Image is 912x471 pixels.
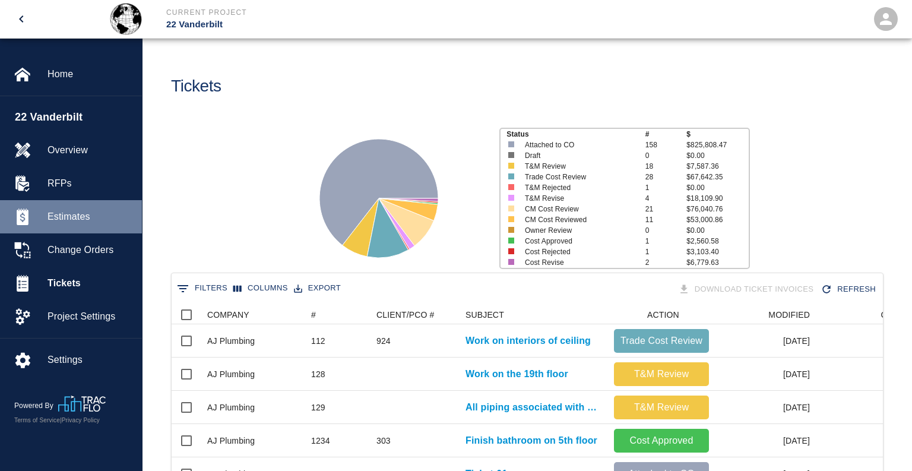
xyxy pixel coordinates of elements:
p: Cost Approved [525,236,634,246]
div: MODIFIED [715,305,816,324]
p: $825,808.47 [686,140,748,150]
div: 112 [311,335,325,347]
p: 1 [645,236,687,246]
p: $7,587.36 [686,161,748,172]
div: 128 [311,368,325,380]
span: RFPs [47,176,132,191]
div: [DATE] [715,324,816,358]
div: ACTION [608,305,715,324]
div: Refresh the list [818,279,881,300]
div: SUBJECT [465,305,504,324]
p: Status [506,129,645,140]
p: 1 [645,182,687,193]
a: Finish bathroom on 5th floor [465,434,597,448]
p: # [645,129,687,140]
p: 11 [645,214,687,225]
span: Home [47,67,132,81]
p: Current Project [166,7,520,18]
p: Draft [525,150,634,161]
p: $18,109.90 [686,193,748,204]
div: AJ Plumbing [207,435,255,447]
button: Show filters [174,279,230,298]
a: Privacy Policy [62,417,100,423]
img: Global Contractors [109,2,142,36]
span: Settings [47,353,132,367]
a: All piping associated with moving wall. [465,400,602,415]
p: $0.00 [686,225,748,236]
p: T&M Revise [525,193,634,204]
div: # [305,305,370,324]
div: 303 [376,435,391,447]
h1: Tickets [171,77,221,96]
p: 2 [645,257,687,268]
p: 0 [645,225,687,236]
p: 21 [645,204,687,214]
div: 1234 [311,435,330,447]
p: $67,642.35 [686,172,748,182]
div: # [311,305,316,324]
p: $53,000.86 [686,214,748,225]
p: T&M Rejected [525,182,634,193]
p: T&M Review [525,161,634,172]
p: 0 [645,150,687,161]
p: Cost Rejected [525,246,634,257]
span: | [60,417,62,423]
p: Cost Revise [525,257,634,268]
p: $0.00 [686,182,748,193]
div: MODIFIED [768,305,810,324]
span: Estimates [47,210,132,224]
p: $0.00 [686,150,748,161]
p: 22 Vanderbilt [166,18,520,31]
button: Select columns [230,279,291,298]
p: Cost Approved [619,434,704,448]
p: $76,040.76 [686,204,748,214]
div: SUBJECT [460,305,608,324]
span: Project Settings [47,309,132,324]
p: $2,560.58 [686,236,748,246]
p: Attached to CO [525,140,634,150]
div: COMPANY [207,305,249,324]
a: Work on interiors of ceiling [465,334,591,348]
button: open drawer [7,5,36,33]
a: Work on the 19th floor [465,367,568,381]
div: CODES [881,305,911,324]
p: T&M Review [619,400,704,415]
p: CM Cost Reviewed [525,214,634,225]
button: Refresh [818,279,881,300]
div: AJ Plumbing [207,335,255,347]
span: 22 Vanderbilt [15,109,136,125]
div: AJ Plumbing [207,402,255,413]
p: 1 [645,246,687,257]
p: T&M Review [619,367,704,381]
div: 129 [311,402,325,413]
p: 4 [645,193,687,204]
span: Tickets [47,276,132,290]
div: 924 [376,335,391,347]
p: Trade Cost Review [619,334,704,348]
a: Terms of Service [14,417,60,423]
div: ACTION [647,305,679,324]
p: $ [686,129,748,140]
div: [DATE] [715,424,816,457]
div: COMPANY [201,305,305,324]
div: Tickets download in groups of 15 [676,279,819,300]
div: CLIENT/PCO # [376,305,435,324]
p: Owner Review [525,225,634,236]
p: 28 [645,172,687,182]
div: [DATE] [715,391,816,424]
p: Trade Cost Review [525,172,634,182]
button: Export [291,279,344,298]
p: $6,779.63 [686,257,748,268]
span: Overview [47,143,132,157]
div: CLIENT/PCO # [370,305,460,324]
span: Change Orders [47,243,132,257]
p: CM Cost Review [525,204,634,214]
div: AJ Plumbing [207,368,255,380]
iframe: Chat Widget [853,414,912,471]
div: [DATE] [715,358,816,391]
